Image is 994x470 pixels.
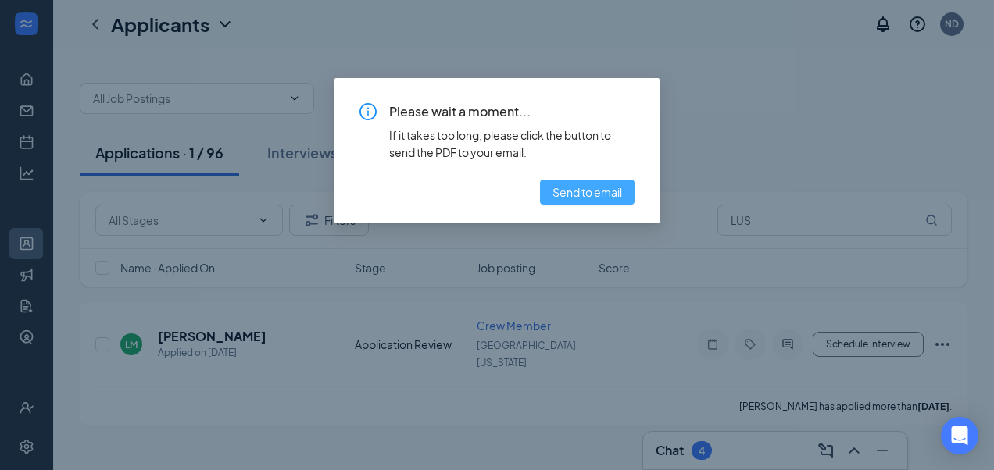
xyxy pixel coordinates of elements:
div: Open Intercom Messenger [941,417,978,454]
button: Send to email [540,180,635,205]
span: Send to email [552,183,622,201]
span: Please wait a moment... [389,103,635,120]
span: info-circle [359,103,377,120]
div: If it takes too long, please click the button to send the PDF to your email. [389,126,635,161]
